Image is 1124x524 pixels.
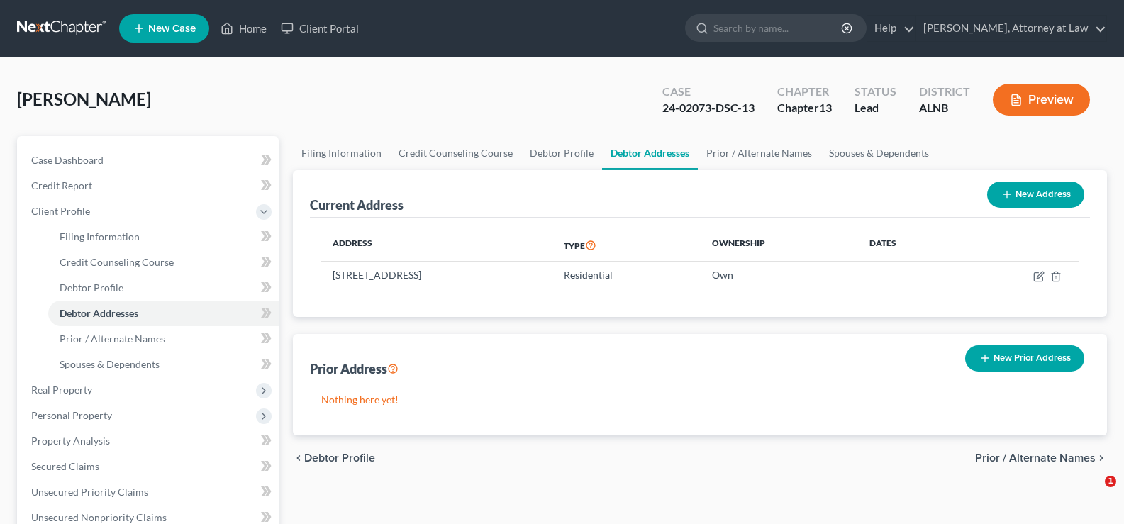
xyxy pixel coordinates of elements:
a: Case Dashboard [20,147,279,173]
div: District [919,84,970,100]
a: Credit Report [20,173,279,199]
a: Debtor Addresses [48,301,279,326]
a: Unsecured Priority Claims [20,479,279,505]
div: Chapter [777,84,832,100]
a: Help [867,16,915,41]
span: Prior / Alternate Names [60,333,165,345]
span: Personal Property [31,409,112,421]
a: Spouses & Dependents [820,136,937,170]
span: Prior / Alternate Names [975,452,1096,464]
a: Home [213,16,274,41]
a: Secured Claims [20,454,279,479]
a: Prior / Alternate Names [698,136,820,170]
a: Prior / Alternate Names [48,326,279,352]
span: Secured Claims [31,460,99,472]
td: [STREET_ADDRESS] [321,262,552,289]
a: Credit Counseling Course [48,250,279,275]
a: Filing Information [293,136,390,170]
th: Type [552,229,701,262]
span: 13 [819,101,832,114]
th: Address [321,229,552,262]
i: chevron_right [1096,452,1107,464]
span: Real Property [31,384,92,396]
a: Client Portal [274,16,366,41]
span: Spouses & Dependents [60,358,160,370]
iframe: Intercom live chat [1076,476,1110,510]
a: Debtor Addresses [602,136,698,170]
div: Prior Address [310,360,399,377]
button: New Prior Address [965,345,1084,372]
span: Case Dashboard [31,154,104,166]
span: New Case [148,23,196,34]
button: Prior / Alternate Names chevron_right [975,452,1107,464]
button: Preview [993,84,1090,116]
span: Debtor Profile [304,452,375,464]
span: Filing Information [60,230,140,243]
div: Status [855,84,896,100]
th: Ownership [701,229,858,262]
td: Own [701,262,858,289]
span: Debtor Addresses [60,307,138,319]
a: Debtor Profile [521,136,602,170]
span: Credit Counseling Course [60,256,174,268]
p: Nothing here yet! [321,393,1079,407]
a: Filing Information [48,224,279,250]
div: 24-02073-DSC-13 [662,100,755,116]
span: Credit Report [31,179,92,191]
td: Residential [552,262,701,289]
button: New Address [987,182,1084,208]
a: Property Analysis [20,428,279,454]
a: Spouses & Dependents [48,352,279,377]
span: Property Analysis [31,435,110,447]
span: Client Profile [31,205,90,217]
div: ALNB [919,100,970,116]
div: Chapter [777,100,832,116]
a: Credit Counseling Course [390,136,521,170]
span: Unsecured Priority Claims [31,486,148,498]
span: [PERSON_NAME] [17,89,151,109]
th: Dates [858,229,961,262]
a: Debtor Profile [48,275,279,301]
div: Case [662,84,755,100]
input: Search by name... [713,15,843,41]
span: Debtor Profile [60,281,123,294]
i: chevron_left [293,452,304,464]
button: chevron_left Debtor Profile [293,452,375,464]
a: [PERSON_NAME], Attorney at Law [916,16,1106,41]
span: Unsecured Nonpriority Claims [31,511,167,523]
div: Lead [855,100,896,116]
div: Current Address [310,196,404,213]
span: 1 [1105,476,1116,487]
